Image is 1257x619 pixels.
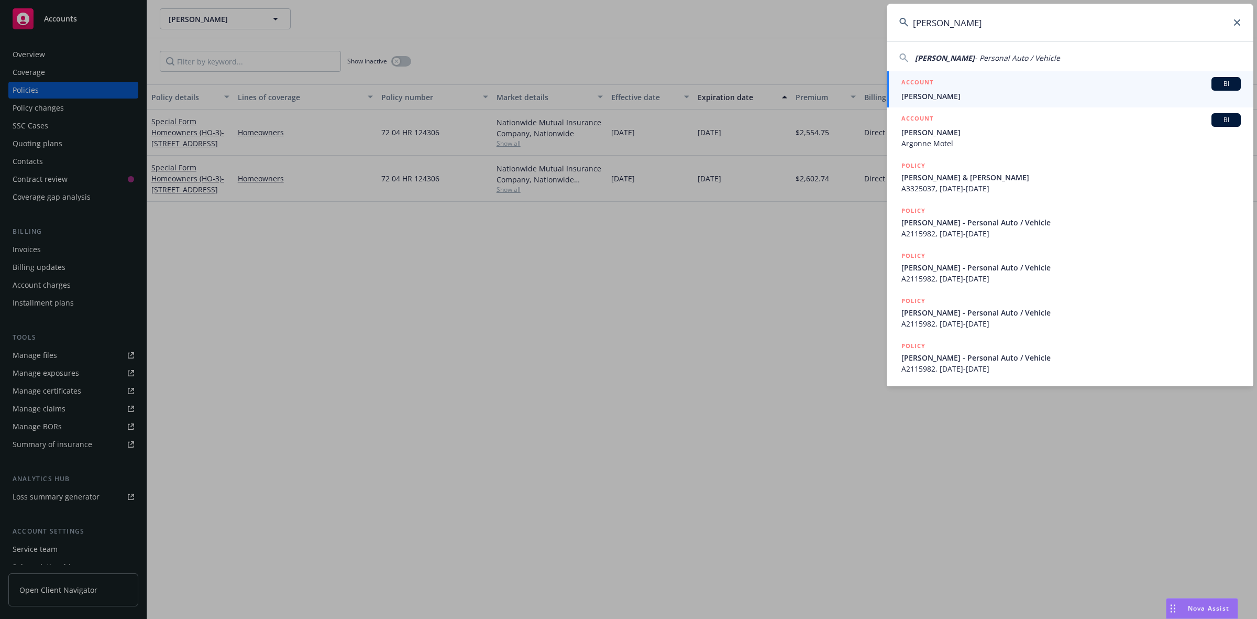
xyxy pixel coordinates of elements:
h5: POLICY [901,205,925,216]
input: Search... [887,4,1253,41]
h5: ACCOUNT [901,77,933,90]
span: Nova Assist [1188,604,1229,613]
span: BI [1216,115,1237,125]
h5: POLICY [901,341,925,351]
h5: ACCOUNT [901,113,933,126]
a: POLICY[PERSON_NAME] - Personal Auto / VehicleA2115982, [DATE]-[DATE] [887,335,1253,380]
button: Nova Assist [1166,598,1238,619]
h5: POLICY [901,296,925,306]
a: ACCOUNTBI[PERSON_NAME] [887,71,1253,107]
span: [PERSON_NAME] & [PERSON_NAME] [901,172,1241,183]
h5: POLICY [901,251,925,261]
span: A2115982, [DATE]-[DATE] [901,363,1241,374]
a: POLICY[PERSON_NAME] - Personal Auto / VehicleA2115982, [DATE]-[DATE] [887,290,1253,335]
a: POLICY[PERSON_NAME] & [PERSON_NAME]A3325037, [DATE]-[DATE] [887,155,1253,200]
h5: POLICY [901,160,925,171]
span: [PERSON_NAME] [901,127,1241,138]
span: A2115982, [DATE]-[DATE] [901,273,1241,284]
span: [PERSON_NAME] - Personal Auto / Vehicle [901,352,1241,363]
a: POLICY[PERSON_NAME] - Personal Auto / VehicleA2115982, [DATE]-[DATE] [887,200,1253,245]
span: [PERSON_NAME] [901,91,1241,102]
span: [PERSON_NAME] - Personal Auto / Vehicle [901,262,1241,273]
span: BI [1216,79,1237,89]
span: - Personal Auto / Vehicle [975,53,1060,63]
span: [PERSON_NAME] - Personal Auto / Vehicle [901,217,1241,228]
span: Argonne Motel [901,138,1241,149]
span: A2115982, [DATE]-[DATE] [901,228,1241,239]
div: Drag to move [1166,599,1179,618]
span: [PERSON_NAME] - Personal Auto / Vehicle [901,307,1241,318]
span: [PERSON_NAME] [915,53,975,63]
span: A2115982, [DATE]-[DATE] [901,318,1241,329]
a: POLICY[PERSON_NAME] - Personal Auto / VehicleA2115982, [DATE]-[DATE] [887,245,1253,290]
a: ACCOUNTBI[PERSON_NAME]Argonne Motel [887,107,1253,155]
span: A3325037, [DATE]-[DATE] [901,183,1241,194]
